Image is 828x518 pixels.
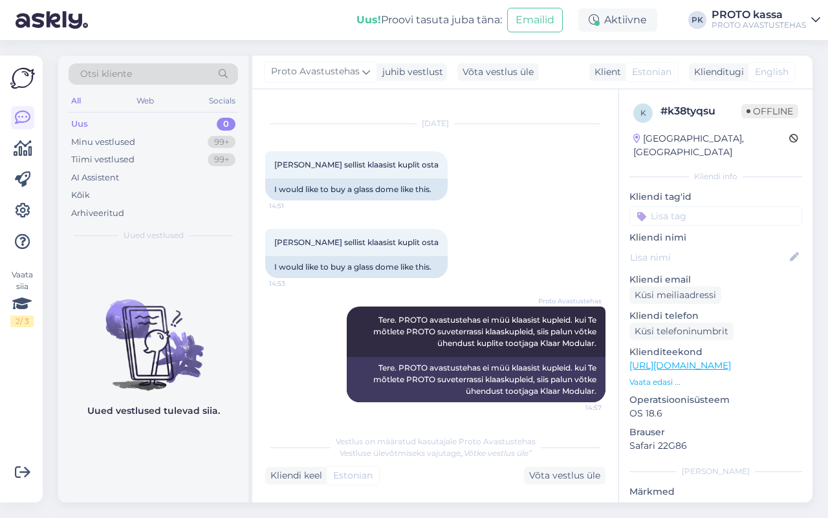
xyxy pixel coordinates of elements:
div: I would like to buy a glass dome like this. [265,178,448,200]
div: Web [134,92,157,109]
a: PROTO kassaPROTO AVASTUSTEHAS [712,10,820,30]
p: Brauser [629,426,802,439]
p: Kliendi tag'id [629,190,802,204]
div: 0 [217,118,235,131]
div: Socials [206,92,238,109]
div: Klient [589,65,621,79]
div: Minu vestlused [71,136,135,149]
div: juhib vestlust [377,65,443,79]
span: Proto Avastustehas [271,65,360,79]
p: Uued vestlused tulevad siia. [87,404,220,418]
span: Proto Avastustehas [538,296,602,306]
div: Tere. PROTO avastustehas ei müü klaasist kupleid. kui Te mõtlete PROTO suveterrassi klaaskupleid,... [347,357,605,402]
span: 14:53 [269,279,318,288]
div: AI Assistent [71,171,119,184]
div: Küsi meiliaadressi [629,286,721,304]
div: PROTO kassa [712,10,806,20]
p: OS 18.6 [629,407,802,420]
span: Uued vestlused [124,230,184,241]
div: All [69,92,83,109]
div: Vaata siia [10,269,34,327]
i: „Võtke vestlus üle” [461,448,532,458]
p: Märkmed [629,485,802,499]
div: [PERSON_NAME] [629,466,802,477]
span: [PERSON_NAME] sellist klaasist kuplit osta [274,160,439,169]
input: Lisa tag [629,206,802,226]
div: [GEOGRAPHIC_DATA], [GEOGRAPHIC_DATA] [633,132,789,159]
p: Kliendi telefon [629,309,802,323]
div: Aktiivne [578,8,657,32]
input: Lisa nimi [630,250,787,264]
span: Estonian [632,65,671,79]
div: 99+ [208,153,235,166]
div: PROTO AVASTUSTEHAS [712,20,806,30]
div: Uus [71,118,88,131]
p: Kliendi email [629,273,802,286]
img: Askly Logo [10,66,35,91]
div: Võta vestlus üle [457,63,539,81]
span: Tere. PROTO avastustehas ei müü klaasist kupleid. kui Te mõtlete PROTO suveterrassi klaaskupleid,... [373,315,598,348]
span: Offline [741,104,798,118]
div: Tiimi vestlused [71,153,135,166]
span: Otsi kliente [80,67,132,81]
div: Arhiveeritud [71,207,124,220]
span: Estonian [333,469,373,482]
span: 14:57 [553,403,602,413]
p: Klienditeekond [629,345,802,359]
img: No chats [58,276,248,393]
div: 99+ [208,136,235,149]
div: Kõik [71,189,90,202]
div: Küsi telefoninumbrit [629,323,734,340]
a: [URL][DOMAIN_NAME] [629,360,731,371]
p: Kliendi nimi [629,231,802,244]
div: Võta vestlus üle [524,467,605,484]
p: Safari 22G86 [629,439,802,453]
div: Klienditugi [689,65,744,79]
span: Vestluse ülevõtmiseks vajutage [340,448,532,458]
button: Emailid [507,8,563,32]
p: Operatsioonisüsteem [629,393,802,407]
div: Kliendi info [629,171,802,182]
span: English [755,65,789,79]
span: [PERSON_NAME] sellist klaasist kuplit osta [274,237,439,247]
div: PK [688,11,706,29]
div: 2 / 3 [10,316,34,327]
div: # k38tyqsu [660,103,741,119]
p: Vaata edasi ... [629,376,802,388]
div: Proovi tasuta juba täna: [356,12,502,28]
div: I would like to buy a glass dome like this. [265,256,448,278]
div: [DATE] [265,118,605,129]
b: Uus! [356,14,381,26]
span: k [640,108,646,118]
div: Kliendi keel [265,469,322,482]
span: 14:51 [269,201,318,211]
span: Vestlus on määratud kasutajale Proto Avastustehas [336,437,536,446]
